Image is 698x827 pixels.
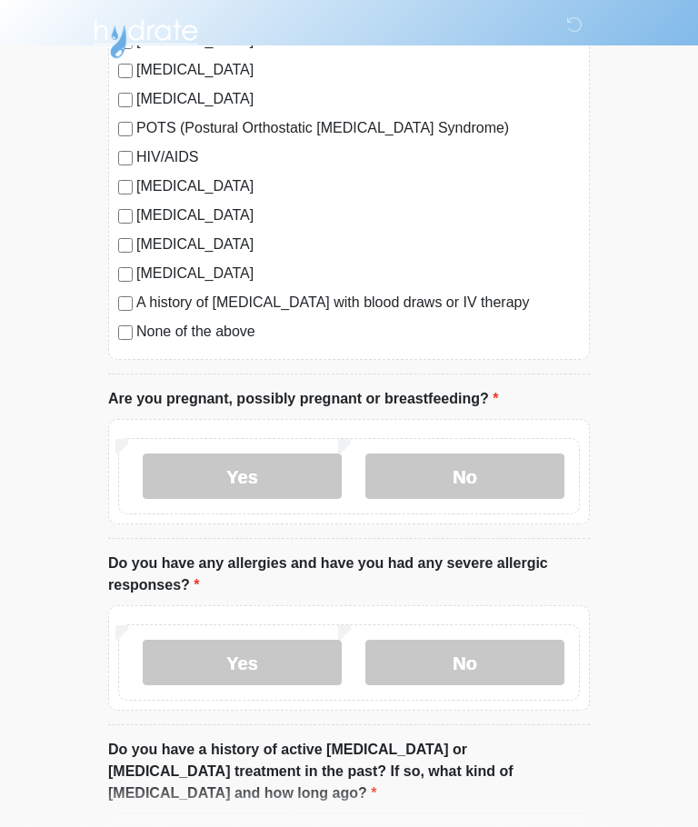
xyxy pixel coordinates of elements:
[365,641,564,686] label: No
[136,264,580,285] label: [MEDICAL_DATA]
[118,152,133,166] input: HIV/AIDS
[118,210,133,224] input: [MEDICAL_DATA]
[118,326,133,341] input: None of the above
[118,239,133,254] input: [MEDICAL_DATA]
[143,454,342,500] label: Yes
[118,94,133,108] input: [MEDICAL_DATA]
[118,181,133,195] input: [MEDICAL_DATA]
[118,268,133,283] input: [MEDICAL_DATA]
[118,123,133,137] input: POTS (Postural Orthostatic [MEDICAL_DATA] Syndrome)
[365,454,564,500] label: No
[90,14,201,60] img: Hydrate IV Bar - Arcadia Logo
[136,205,580,227] label: [MEDICAL_DATA]
[136,234,580,256] label: [MEDICAL_DATA]
[136,293,580,314] label: A history of [MEDICAL_DATA] with blood draws or IV therapy
[136,89,580,111] label: [MEDICAL_DATA]
[108,553,590,597] label: Do you have any allergies and have you had any severe allergic responses?
[108,389,498,411] label: Are you pregnant, possibly pregnant or breastfeeding?
[136,176,580,198] label: [MEDICAL_DATA]
[118,297,133,312] input: A history of [MEDICAL_DATA] with blood draws or IV therapy
[108,740,590,805] label: Do you have a history of active [MEDICAL_DATA] or [MEDICAL_DATA] treatment in the past? If so, wh...
[136,322,580,344] label: None of the above
[136,118,580,140] label: POTS (Postural Orthostatic [MEDICAL_DATA] Syndrome)
[136,147,580,169] label: HIV/AIDS
[143,641,342,686] label: Yes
